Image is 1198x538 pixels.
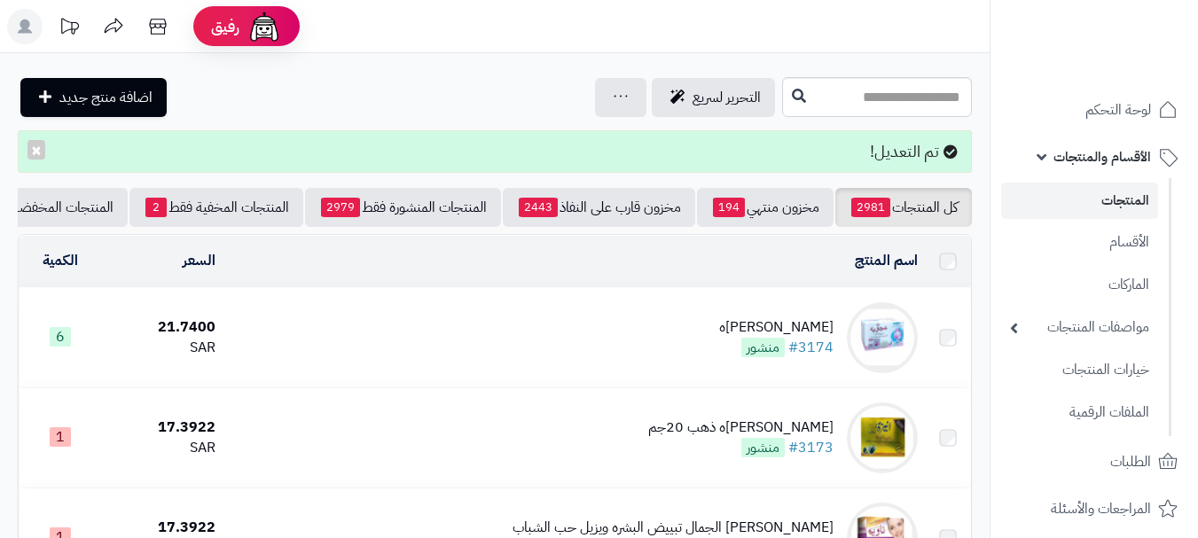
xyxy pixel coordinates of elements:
[1085,97,1151,122] span: لوحة التحكم
[1001,308,1158,347] a: مواصفات المنتجات
[109,438,215,458] div: SAR
[851,198,890,217] span: 2981
[1001,394,1158,432] a: الملفات الرقمية
[50,327,71,347] span: 6
[693,87,761,108] span: التحرير لسريع
[109,317,215,338] div: 21.7400
[788,337,834,358] a: #3174
[788,437,834,458] a: #3173
[47,9,91,49] a: تحديثات المنصة
[741,338,785,357] span: منشور
[109,417,215,438] div: 17.3922
[145,198,167,217] span: 2
[183,250,215,271] a: السعر
[1077,47,1181,84] img: logo-2.png
[109,518,215,538] div: 17.3922
[1051,496,1151,521] span: المراجعات والأسئلة
[1053,144,1151,169] span: الأقسام والمنتجات
[1110,449,1151,474] span: الطلبات
[855,250,918,271] a: اسم المنتج
[519,198,558,217] span: 2443
[109,338,215,358] div: SAR
[1001,351,1158,389] a: خيارات المنتجات
[43,250,78,271] a: الكمية
[50,427,71,447] span: 1
[652,78,775,117] a: التحرير لسريع
[211,16,239,37] span: رفيق
[713,198,745,217] span: 194
[503,188,695,227] a: مخزون قارب على النفاذ2443
[20,78,167,117] a: اضافة منتج جديد
[835,188,972,227] a: كل المنتجات2981
[129,188,303,227] a: المنتجات المخفية فقط2
[27,140,45,160] button: ×
[1001,223,1158,261] a: الأقسام
[1001,487,1187,530] a: المراجعات والأسئلة
[719,317,834,338] div: [PERSON_NAME]ه
[847,302,918,373] img: كريم عجوبه
[1001,441,1187,483] a: الطلبات
[648,417,834,438] div: [PERSON_NAME]ه ذهب 20جم
[1001,266,1158,304] a: الماركات
[59,87,153,108] span: اضافة منتج جديد
[697,188,834,227] a: مخزون منتهي194
[1001,183,1158,219] a: المنتجات
[1001,89,1187,131] a: لوحة التحكم
[741,438,785,457] span: منشور
[18,130,972,173] div: تم التعديل!
[847,402,918,473] img: كريم انيزه ذهب 20جم
[247,9,282,44] img: ai-face.png
[321,198,360,217] span: 2979
[305,188,501,227] a: المنتجات المنشورة فقط2979
[513,518,834,538] div: [PERSON_NAME] الجمال تبييض البشره ويزيل حب الشباب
